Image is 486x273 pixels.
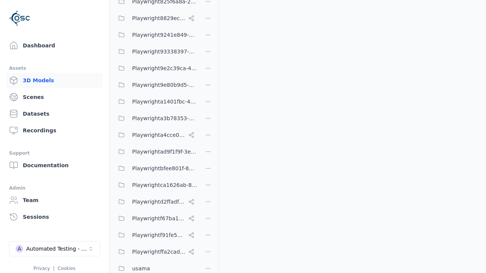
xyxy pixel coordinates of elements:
img: Logo [9,8,30,29]
span: Playwrightbfee801f-8be1-42a6-b774-94c49e43b650 [132,164,197,173]
div: Automated Testing - Playwright [26,245,88,253]
button: Playwrightca1626ab-8cec-4ddc-b85a-2f9392fe08d1 [114,177,197,193]
button: Playwrighta3b78353-5999-46c5-9eab-70007203469a [114,111,197,126]
button: Playwright9e2c39ca-48c3-4c03-98f4-0435f3624ea6 [114,61,197,76]
button: Playwrightbfee801f-8be1-42a6-b774-94c49e43b650 [114,161,197,176]
span: Playwright8829ec83-5e68-4376-b984-049061a310ed [132,14,185,23]
button: Playwrightad9f1f9f-3e6a-4231-8f19-c506bf64a382 [114,144,197,159]
span: Playwrightad9f1f9f-3e6a-4231-8f19-c506bf64a382 [132,147,197,156]
button: Playwright93338397-b2fb-421c-ae48-639c0e37edfa [114,44,197,59]
span: Playwrighta3b78353-5999-46c5-9eab-70007203469a [132,114,197,123]
div: Support [9,149,100,158]
span: Playwright9e80b9d5-ab0b-4e8f-a3de-da46b25b8298 [132,80,197,89]
button: Playwrightf91fe523-dd75-44f3-a953-451f6070cb42 [114,227,197,243]
a: 3D Models [6,73,103,88]
a: Privacy [33,266,50,271]
span: usama [132,264,150,273]
a: Dashboard [6,38,103,53]
div: A [16,245,23,253]
button: Playwrightf67ba199-386a-42d1-aebc-3b37e79c7296 [114,211,197,226]
span: Playwrighta1401fbc-43d7-48dd-a309-be935d99d708 [132,97,197,106]
a: Scenes [6,89,103,105]
a: Sessions [6,209,103,224]
button: Playwrighta4cce06a-a8e6-4c0d-bfc1-93e8d78d750a [114,127,197,143]
button: Playwrighta1401fbc-43d7-48dd-a309-be935d99d708 [114,94,197,109]
div: Assets [9,64,100,73]
span: Playwrightca1626ab-8cec-4ddc-b85a-2f9392fe08d1 [132,180,197,190]
a: Cookies [58,266,76,271]
a: Team [6,193,103,208]
button: Playwrightd2ffadf0-c973-454c-8fcf-dadaeffcb802 [114,194,197,209]
button: Playwright9e80b9d5-ab0b-4e8f-a3de-da46b25b8298 [114,77,197,93]
span: Playwrightf67ba199-386a-42d1-aebc-3b37e79c7296 [132,214,185,223]
button: Playwrightffa2cad8-0214-4c2f-a758-8e9593c5a37e [114,244,197,259]
span: Playwrightd2ffadf0-c973-454c-8fcf-dadaeffcb802 [132,197,185,206]
button: Playwright8829ec83-5e68-4376-b984-049061a310ed [114,11,197,26]
span: Playwrighta4cce06a-a8e6-4c0d-bfc1-93e8d78d750a [132,130,185,140]
div: Admin [9,184,100,193]
button: Select a workspace [9,241,100,256]
a: Datasets [6,106,103,121]
span: | [53,266,55,271]
span: Playwrightffa2cad8-0214-4c2f-a758-8e9593c5a37e [132,247,185,256]
a: Recordings [6,123,103,138]
span: Playwright9e2c39ca-48c3-4c03-98f4-0435f3624ea6 [132,64,197,73]
span: Playwright93338397-b2fb-421c-ae48-639c0e37edfa [132,47,197,56]
button: Playwright9241e849-7ba1-474f-9275-02cfa81d37fc [114,27,197,42]
a: Documentation [6,158,103,173]
span: Playwrightf91fe523-dd75-44f3-a953-451f6070cb42 [132,231,185,240]
span: Playwright9241e849-7ba1-474f-9275-02cfa81d37fc [132,30,197,39]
